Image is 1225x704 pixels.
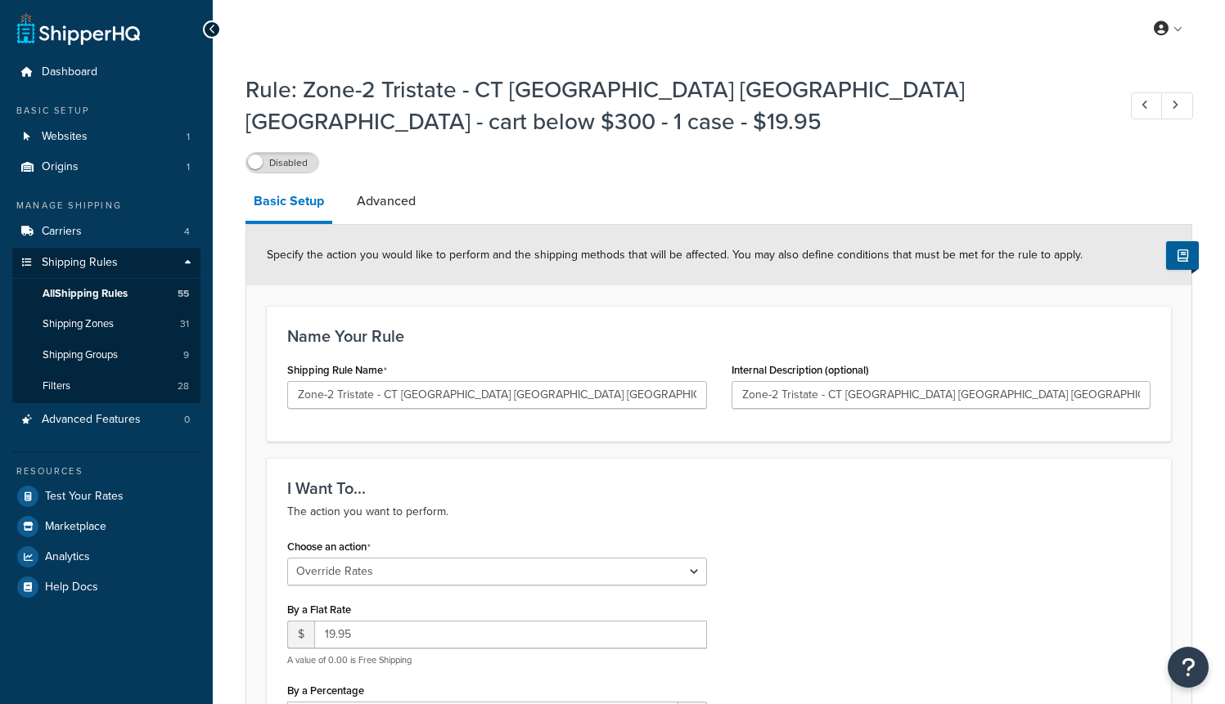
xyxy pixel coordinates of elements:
label: Internal Description (optional) [732,364,869,376]
a: Filters28 [12,371,200,401]
a: Advanced Features0 [12,405,200,435]
span: 1 [187,160,190,174]
span: 4 [184,225,190,239]
span: Analytics [45,550,90,564]
span: Dashboard [42,65,97,79]
li: Websites [12,122,200,152]
a: AllShipping Rules55 [12,279,200,309]
span: Shipping Zones [43,317,114,331]
a: Basic Setup [245,182,332,224]
span: 28 [178,379,189,393]
a: Shipping Groups9 [12,340,200,370]
span: Specify the action you would like to perform and the shipping methods that will be affected. You ... [267,246,1083,263]
a: Analytics [12,542,200,572]
span: Marketplace [45,520,106,534]
a: Shipping Zones31 [12,309,200,339]
button: Open Resource Center [1168,647,1209,688]
button: Show Help Docs [1166,241,1199,270]
span: Shipping Groups [43,348,118,362]
span: 9 [183,348,189,362]
a: Help Docs [12,572,200,602]
div: Manage Shipping [12,199,200,213]
a: Test Your Rates [12,482,200,511]
span: 55 [178,287,189,301]
li: Advanced Features [12,405,200,435]
label: Shipping Rule Name [287,364,387,377]
a: Origins1 [12,152,200,182]
label: By a Percentage [287,684,364,697]
span: Origins [42,160,79,174]
span: All Shipping Rules [43,287,128,301]
span: 31 [180,317,189,331]
span: Filters [43,379,70,393]
li: Shipping Groups [12,340,200,370]
h1: Rule: Zone-2 Tristate - CT [GEOGRAPHIC_DATA] [GEOGRAPHIC_DATA] [GEOGRAPHIC_DATA] - cart below $30... [245,74,1101,137]
span: Carriers [42,225,82,239]
a: Previous Record [1131,92,1163,119]
span: Websites [42,130,88,144]
span: 1 [187,130,190,144]
div: Resources [12,464,200,478]
span: Help Docs [45,581,98,594]
span: Shipping Rules [42,256,118,270]
li: Filters [12,371,200,401]
h3: I Want To... [287,479,1151,497]
p: The action you want to perform. [287,502,1151,522]
li: Origins [12,152,200,182]
div: Basic Setup [12,104,200,118]
span: Advanced Features [42,413,141,427]
a: Carriers4 [12,217,200,247]
label: Choose an action [287,540,371,554]
label: By a Flat Rate [287,603,351,616]
a: Next Record [1161,92,1193,119]
span: $ [287,621,314,648]
li: Shipping Rules [12,248,200,403]
li: Carriers [12,217,200,247]
span: 0 [184,413,190,427]
p: A value of 0.00 is Free Shipping [287,654,707,666]
a: Advanced [349,182,424,221]
span: Test Your Rates [45,490,124,504]
label: Disabled [246,153,318,173]
a: Websites1 [12,122,200,152]
li: Shipping Zones [12,309,200,339]
a: Shipping Rules [12,248,200,278]
a: Dashboard [12,57,200,87]
h3: Name Your Rule [287,327,1151,345]
a: Marketplace [12,512,200,541]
